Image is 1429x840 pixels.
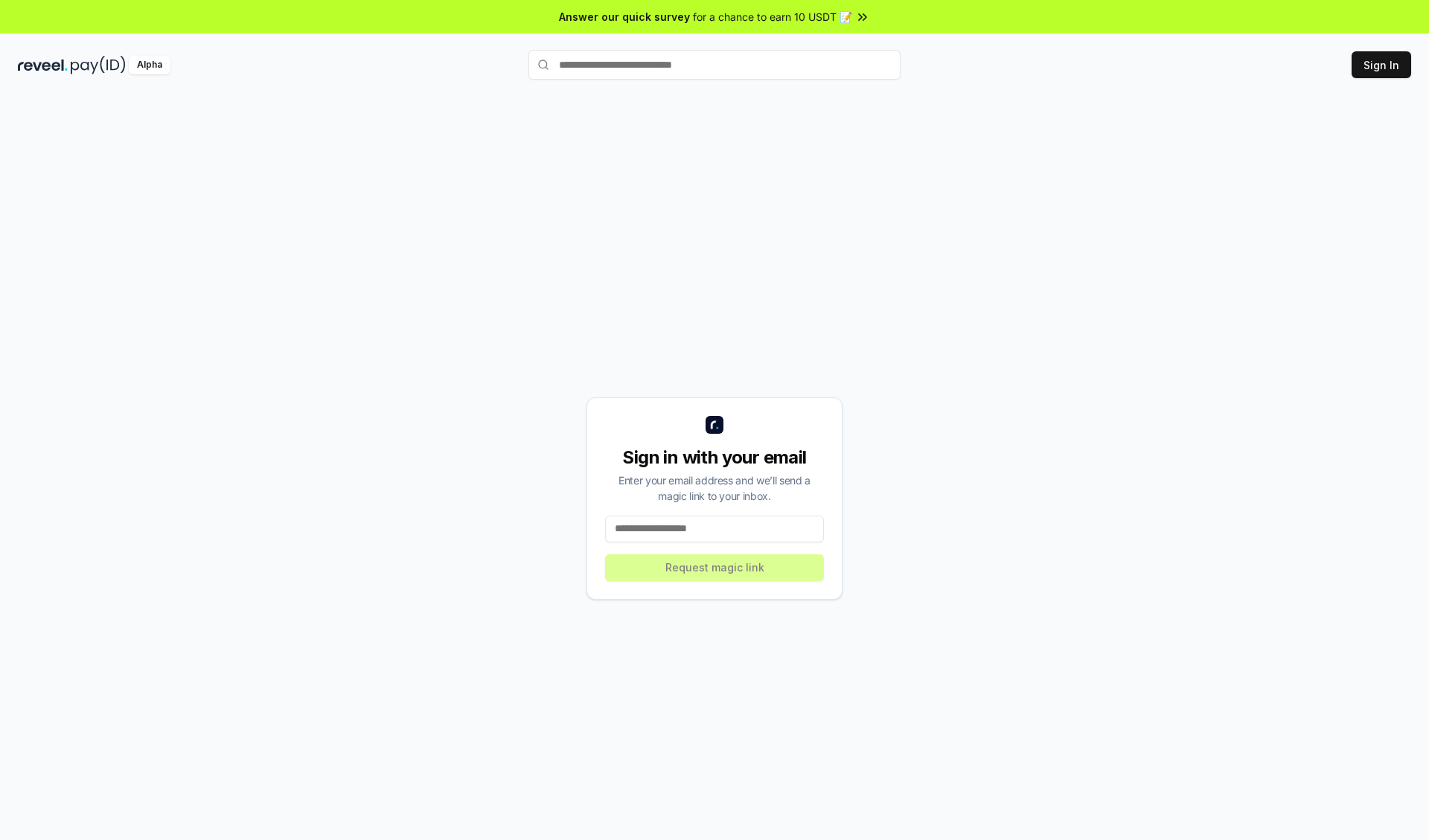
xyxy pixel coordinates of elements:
img: reveel_dark [18,56,68,74]
div: Enter your email address and we’ll send a magic link to your inbox. [605,472,824,504]
div: Sign in with your email [605,446,824,469]
div: Alpha [129,56,170,74]
span: Answer our quick survey [559,9,690,25]
img: logo_small [706,416,723,434]
img: pay_id [71,56,126,74]
button: Sign In [1352,51,1411,78]
span: for a chance to earn 10 USDT 📝 [693,9,852,25]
